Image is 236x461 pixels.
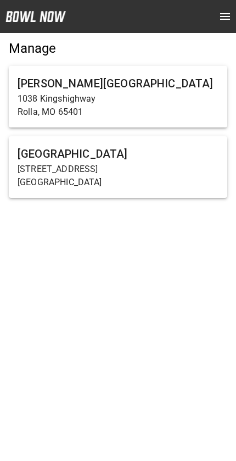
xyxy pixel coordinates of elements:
p: [STREET_ADDRESS] [18,163,218,176]
p: [GEOGRAPHIC_DATA] [18,176,218,189]
h6: [GEOGRAPHIC_DATA] [18,145,218,163]
p: 1038 Kingshighway [18,92,218,105]
h5: Manage [9,40,227,57]
p: Rolla, MO 65401 [18,105,218,119]
h6: [PERSON_NAME][GEOGRAPHIC_DATA] [18,75,218,92]
button: open drawer [214,5,236,27]
img: logo [5,11,66,22]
